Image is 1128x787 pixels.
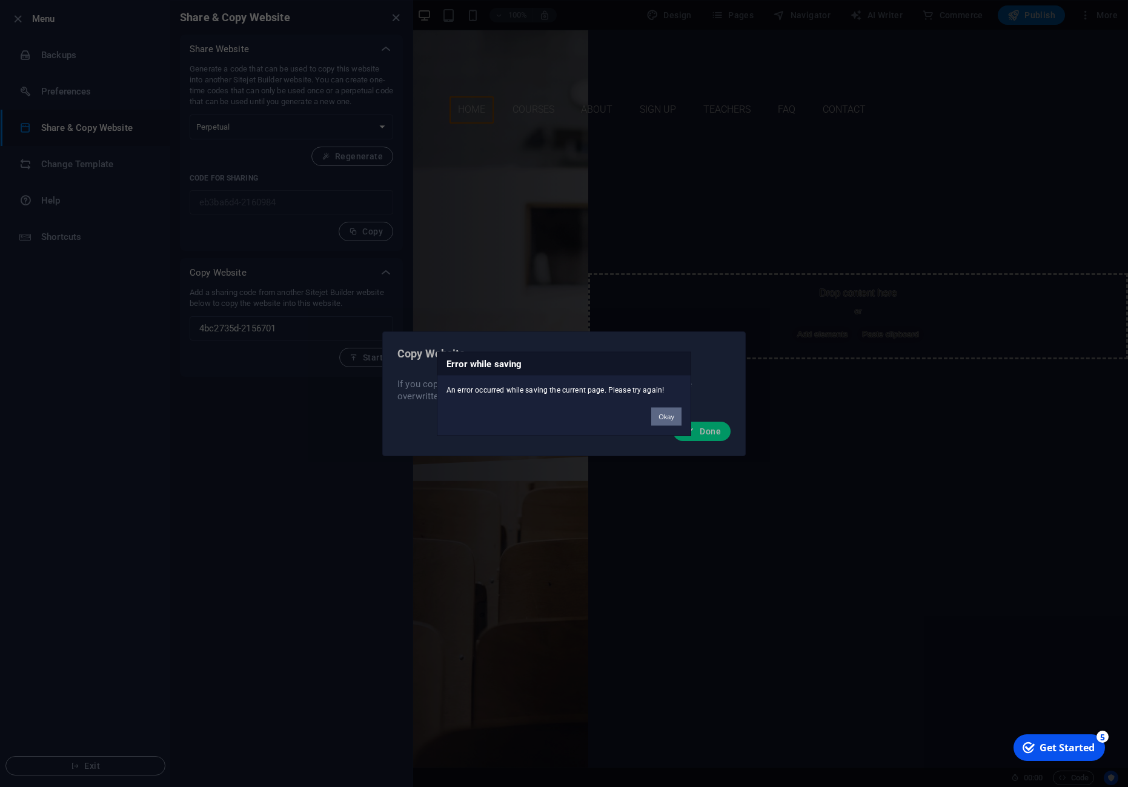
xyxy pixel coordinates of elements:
[7,5,98,32] div: Get Started 5 items remaining, 0% complete
[651,407,682,425] button: Okay
[437,352,691,375] h3: Error while saving
[437,375,691,395] div: An error occurred while saving the current page. Please try again!
[90,1,102,13] div: 5
[33,12,88,25] div: Get Started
